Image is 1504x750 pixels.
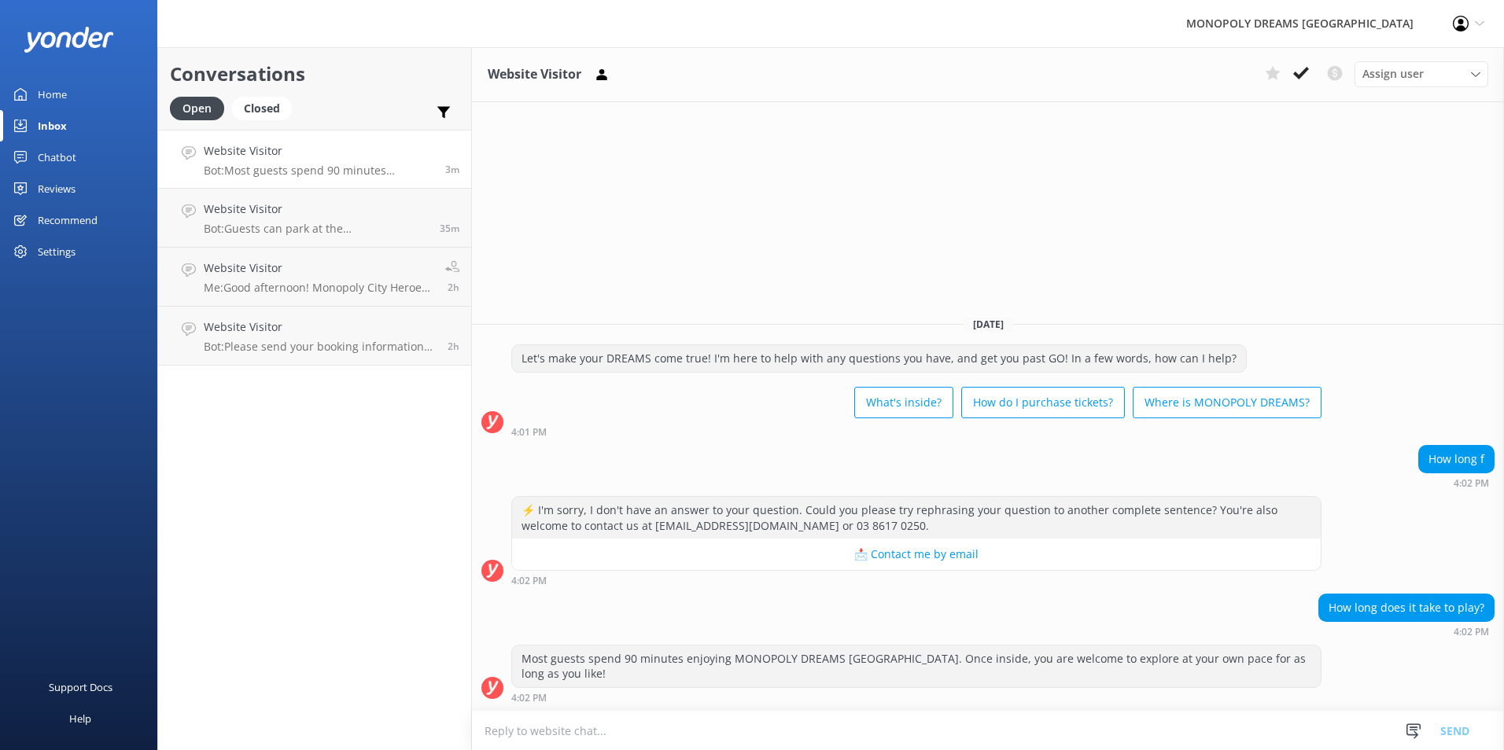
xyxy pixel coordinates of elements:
[440,222,459,235] span: Oct 02 2025 03:29pm (UTC +10:00) Australia/Sydney
[1419,446,1494,472] div: How long f
[38,79,67,110] div: Home
[1454,627,1489,637] strong: 4:02 PM
[1418,477,1495,488] div: Oct 02 2025 04:02pm (UTC +10:00) Australia/Sydney
[204,142,433,160] h4: Website Visitor
[232,97,292,120] div: Closed
[512,539,1321,570] button: 📩 Contact me by email
[204,200,428,218] h4: Website Visitor
[49,671,112,703] div: Support Docs
[1319,594,1494,621] div: How long does it take to play?
[448,340,459,353] span: Oct 02 2025 01:09pm (UTC +10:00) Australia/Sydney
[38,110,67,142] div: Inbox
[1454,479,1489,488] strong: 4:02 PM
[854,387,953,418] button: What's inside?
[204,259,433,277] h4: Website Visitor
[1133,387,1322,418] button: Where is MONOPOLY DREAMS?
[170,59,459,89] h2: Conversations
[1318,626,1495,637] div: Oct 02 2025 04:02pm (UTC +10:00) Australia/Sydney
[448,281,459,294] span: Oct 02 2025 02:03pm (UTC +10:00) Australia/Sydney
[204,222,428,236] p: Bot: Guests can park at the [GEOGRAPHIC_DATA] and receive 3 hours of parking for $6.50 with valid...
[170,97,224,120] div: Open
[38,142,76,173] div: Chatbot
[38,204,98,236] div: Recommend
[964,318,1013,331] span: [DATE]
[204,318,436,336] h4: Website Visitor
[158,130,471,189] a: Website VisitorBot:Most guests spend 90 minutes enjoying MONOPOLY DREAMS [GEOGRAPHIC_DATA]. Once ...
[158,189,471,248] a: Website VisitorBot:Guests can park at the [GEOGRAPHIC_DATA] and receive 3 hours of parking for $6...
[204,281,433,295] p: Me: Good afternoon! Monopoly City Heroes sessions are not available during school holidays. Stay ...
[204,164,433,178] p: Bot: Most guests spend 90 minutes enjoying MONOPOLY DREAMS [GEOGRAPHIC_DATA]. Once inside, you ar...
[488,64,581,85] h3: Website Visitor
[158,307,471,366] a: Website VisitorBot:Please send your booking information to [EMAIL_ADDRESS][DOMAIN_NAME], and one ...
[512,497,1321,539] div: ⚡ I'm sorry, I don't have an answer to your question. Could you please try rephrasing your questi...
[170,99,232,116] a: Open
[511,426,1322,437] div: Oct 02 2025 04:01pm (UTC +10:00) Australia/Sydney
[512,345,1246,372] div: Let's make your DREAMS come true! I'm here to help with any questions you have, and get you past ...
[1355,61,1488,86] div: Assign User
[24,27,114,53] img: yonder-white-logo.png
[38,173,76,204] div: Reviews
[511,693,547,703] strong: 4:02 PM
[232,99,300,116] a: Closed
[512,645,1321,687] div: Most guests spend 90 minutes enjoying MONOPOLY DREAMS [GEOGRAPHIC_DATA]. Once inside, you are wel...
[511,692,1322,703] div: Oct 02 2025 04:02pm (UTC +10:00) Australia/Sydney
[158,248,471,307] a: Website VisitorMe:Good afternoon! Monopoly City Heroes sessions are not available during school h...
[204,340,436,354] p: Bot: Please send your booking information to [EMAIL_ADDRESS][DOMAIN_NAME], and one of our friendl...
[511,575,1322,586] div: Oct 02 2025 04:02pm (UTC +10:00) Australia/Sydney
[69,703,91,734] div: Help
[445,163,459,176] span: Oct 02 2025 04:02pm (UTC +10:00) Australia/Sydney
[961,387,1125,418] button: How do I purchase tickets?
[511,576,547,586] strong: 4:02 PM
[1362,65,1424,83] span: Assign user
[38,236,76,267] div: Settings
[511,428,547,437] strong: 4:01 PM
